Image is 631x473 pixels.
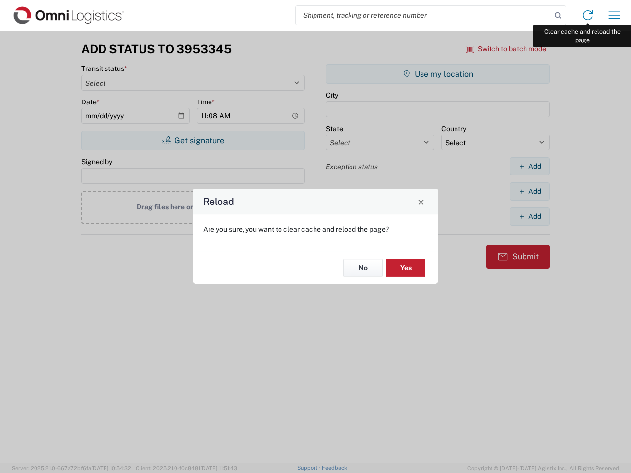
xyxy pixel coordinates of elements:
button: Close [414,195,428,208]
p: Are you sure, you want to clear cache and reload the page? [203,225,428,234]
input: Shipment, tracking or reference number [296,6,551,25]
button: Yes [386,259,425,277]
h4: Reload [203,195,234,209]
button: No [343,259,383,277]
